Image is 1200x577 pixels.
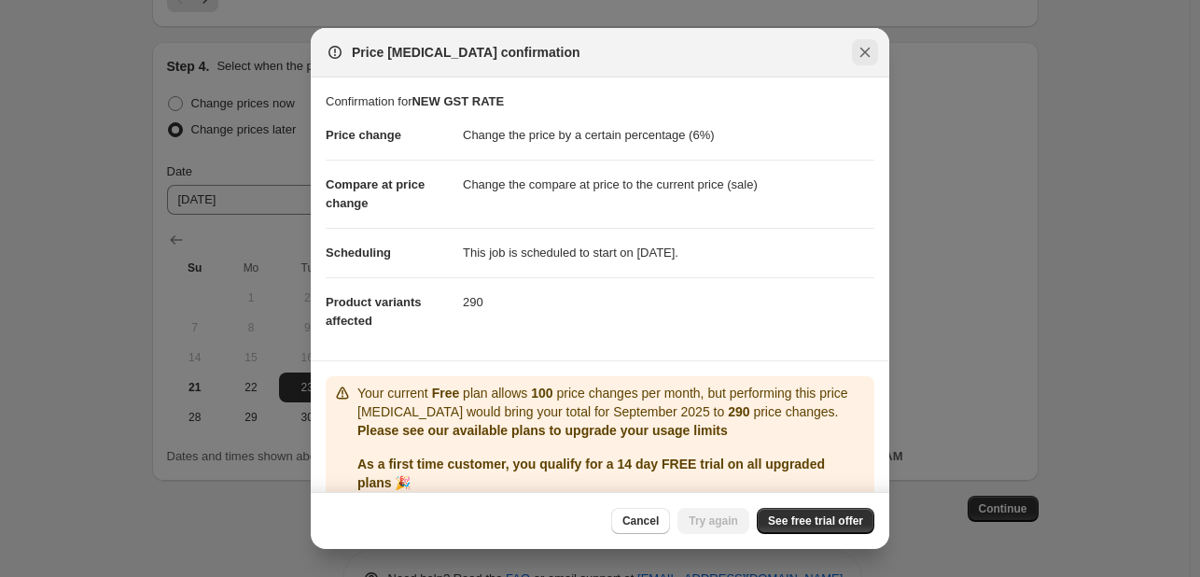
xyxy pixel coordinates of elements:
[463,111,874,160] dd: Change the price by a certain percentage (6%)
[768,514,863,528] span: See free trial offer
[326,92,874,111] p: Confirmation for
[463,228,874,277] dd: This job is scheduled to start on [DATE].
[611,508,670,534] button: Cancel
[852,39,878,65] button: Close
[412,94,504,108] b: NEW GST RATE
[357,421,867,440] p: Please see our available plans to upgrade your usage limits
[326,295,422,328] span: Product variants affected
[357,457,825,490] b: As a first time customer, you qualify for a 14 day FREE trial on all upgraded plans 🎉
[352,43,580,62] span: Price [MEDICAL_DATA] confirmation
[463,277,874,327] dd: 290
[432,386,460,401] b: Free
[622,514,659,528] span: Cancel
[757,508,874,534] a: See free trial offer
[463,160,874,209] dd: Change the compare at price to the current price (sale)
[357,384,867,421] p: Your current plan allows price changes per month, but performing this price [MEDICAL_DATA] would ...
[326,246,391,260] span: Scheduling
[728,404,749,419] b: 290
[326,128,401,142] span: Price change
[326,177,425,210] span: Compare at price change
[531,386,552,401] b: 100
